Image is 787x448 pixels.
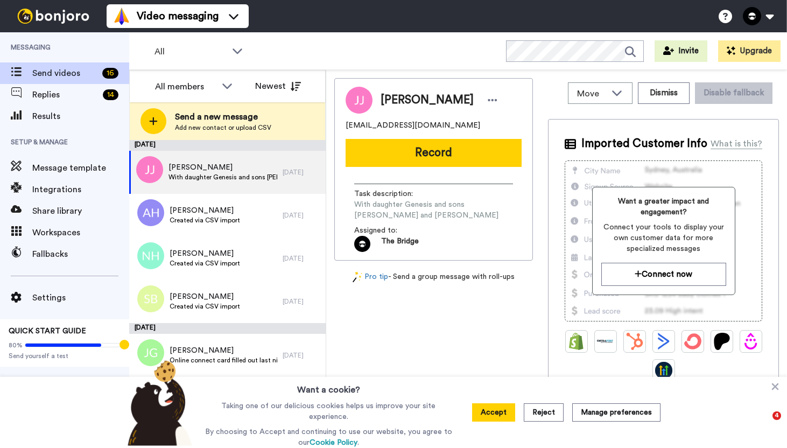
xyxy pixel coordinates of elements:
img: GoHighLevel [655,362,672,379]
span: Assigned to: [354,225,430,236]
span: Results [32,110,129,123]
img: Image of Janayia Jenkins [346,87,373,114]
span: Integrations [32,183,129,196]
span: Settings [32,291,129,304]
span: Replies [32,88,99,101]
img: ConvertKit [684,333,701,350]
button: Accept [472,403,515,422]
div: [DATE] [283,168,320,177]
span: Send videos [32,67,98,80]
span: 80% [9,341,23,349]
span: Created via CSV import [170,216,240,225]
span: Send a new message [175,110,271,123]
img: vm-color.svg [113,8,130,25]
span: Add new contact or upload CSV [175,123,271,132]
div: [DATE] [283,211,320,220]
div: 14 [103,89,118,100]
button: Connect now [601,263,726,286]
span: [PERSON_NAME] [170,291,240,302]
span: Created via CSV import [170,302,240,311]
img: Hubspot [626,333,643,350]
div: 16 [102,68,118,79]
span: Move [577,87,606,100]
img: nh.png [137,242,164,269]
span: Created via CSV import [170,259,240,268]
img: Patreon [713,333,730,350]
div: [DATE] [283,297,320,306]
span: The Bridge [381,236,419,252]
span: Imported Customer Info [581,136,707,152]
span: 4 [772,411,781,420]
span: QUICK START GUIDE [9,327,86,335]
button: Invite [655,40,707,62]
span: With daughter Genesis and sons [PERSON_NAME] and [PERSON_NAME] [354,199,513,221]
img: ActiveCampaign [655,333,672,350]
div: [DATE] [283,351,320,360]
span: Want a greater impact and engagement? [601,196,726,218]
img: magic-wand.svg [353,271,362,283]
div: [DATE] [129,140,326,151]
span: Task description : [354,188,430,199]
img: ah.png [137,199,164,226]
span: [PERSON_NAME] [168,162,278,173]
a: Pro tip [353,271,388,283]
p: Taking one of our delicious cookies helps us improve your site experience. [202,401,455,422]
span: Fallbacks [32,248,129,261]
span: [PERSON_NAME] [170,248,240,259]
p: By choosing to Accept and continuing to use our website, you agree to our . [202,426,455,448]
span: [PERSON_NAME] [381,92,474,108]
span: Workspaces [32,226,129,239]
button: Record [346,139,522,167]
button: Upgrade [718,40,781,62]
img: jg.png [137,339,164,366]
div: - Send a group message with roll-ups [334,271,533,283]
img: 108526f3-d0f5-4855-968e-0b8b5df60842-1745509246.jpg [354,236,370,252]
span: Share library [32,205,129,218]
span: Connect your tools to display your own customer data for more specialized messages [601,222,726,254]
div: What is this? [711,137,762,150]
span: All [154,45,227,58]
span: [PERSON_NAME] [170,345,277,356]
button: Disable fallback [695,82,772,104]
span: Send yourself a test [9,352,121,360]
img: sb.png [137,285,164,312]
h3: Want a cookie? [297,377,360,396]
span: Video messaging [137,9,219,24]
span: Message template [32,162,129,174]
img: Ontraport [597,333,614,350]
img: bj-logo-header-white.svg [13,9,94,24]
img: Drip [742,333,760,350]
div: [DATE] [283,254,320,263]
span: [EMAIL_ADDRESS][DOMAIN_NAME] [346,120,480,131]
div: Tooltip anchor [120,340,129,349]
button: Reject [524,403,564,422]
div: [DATE] [129,323,326,334]
iframe: Intercom live chat [750,411,776,437]
img: Shopify [568,333,585,350]
span: [PERSON_NAME] [170,205,240,216]
img: jj.png [136,156,163,183]
span: With daughter Genesis and sons [PERSON_NAME] and [PERSON_NAME] [168,173,278,181]
div: All members [155,80,216,93]
img: bear-with-cookie.png [118,360,198,446]
button: Manage preferences [572,403,660,422]
span: Online connect card filled out last night [170,356,277,365]
button: Newest [247,75,309,97]
a: Cookie Policy [310,439,357,446]
button: Dismiss [638,82,690,104]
